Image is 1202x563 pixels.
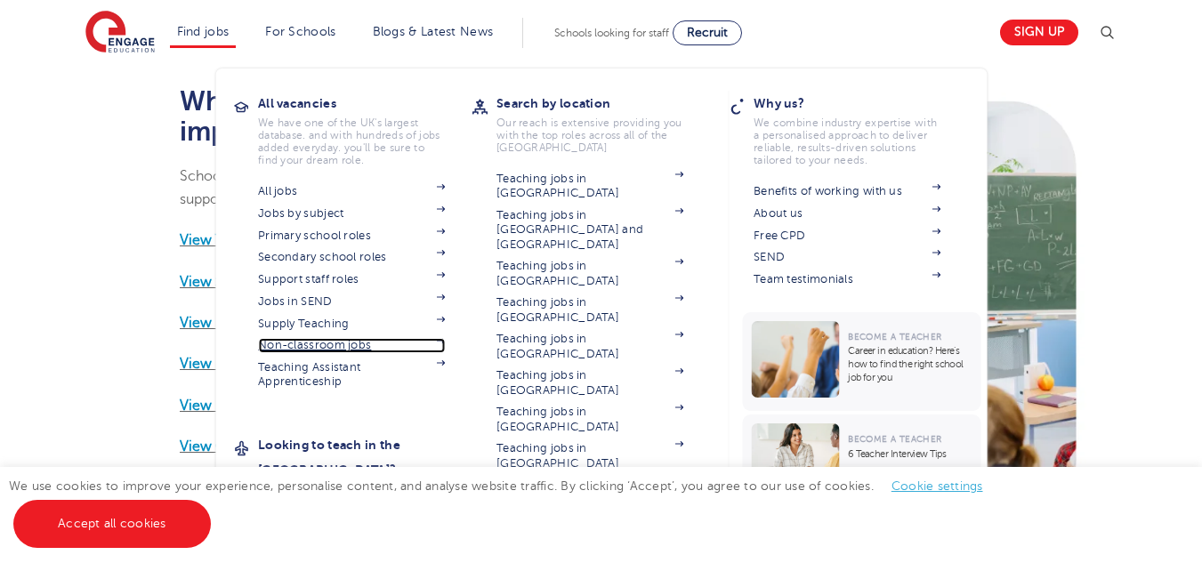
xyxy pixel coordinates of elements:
[9,479,1001,530] span: We use cookies to improve your experience, personalise content, and analyse website traffic. By c...
[754,184,940,198] a: Benefits of working with us
[496,172,683,201] a: Teaching jobs in [GEOGRAPHIC_DATA]
[754,91,967,116] h3: Why us?
[496,441,683,471] a: Teaching jobs in [GEOGRAPHIC_DATA]
[180,232,373,248] a: View Teaching Assistant jobs >
[258,272,445,286] a: Support staff roles
[496,91,710,154] a: Search by locationOur reach is extensive providing you with the top roles across all of the [GEOG...
[496,91,710,116] h3: Search by location
[754,229,940,243] a: Free CPD
[180,315,367,331] a: View Nursery Assistant jobs >
[742,312,985,411] a: Become a TeacherCareer in education? Here’s how to find the right school job for you
[848,332,941,342] span: Become a Teacher
[554,27,669,39] span: Schools looking for staff
[754,272,940,286] a: Team testimonials
[180,86,482,147] strong: Why support staff are so important
[177,25,230,38] a: Find jobs
[496,332,683,361] a: Teaching jobs in [GEOGRAPHIC_DATA]
[754,206,940,221] a: About us
[265,25,335,38] a: For Schools
[891,479,983,493] a: Cookie settings
[180,165,577,212] p: Schools simply couldn’t operate without their dedicated support teams. These roles include:
[258,229,445,243] a: Primary school roles
[496,117,683,154] p: Our reach is extensive providing you with the top roles across all of the [GEOGRAPHIC_DATA]
[496,208,683,252] a: Teaching jobs in [GEOGRAPHIC_DATA] and [GEOGRAPHIC_DATA]
[754,117,940,166] p: We combine industry expertise with a personalised approach to deliver reliable, results-driven so...
[687,26,728,39] span: Recruit
[258,117,445,166] p: We have one of the UK's largest database. and with hundreds of jobs added everyday. you'll be sur...
[496,295,683,325] a: Teaching jobs in [GEOGRAPHIC_DATA]
[180,274,359,290] a: View Support Worker jobs >
[258,294,445,309] a: Jobs in SEND
[258,338,445,352] a: Non-classroom jobs
[180,356,290,372] a: View HLTA jobs >
[258,206,445,221] a: Jobs by subject
[496,368,683,398] a: Teaching jobs in [GEOGRAPHIC_DATA]
[496,405,683,434] a: Teaching jobs in [GEOGRAPHIC_DATA]
[13,500,211,548] a: Accept all cookies
[1000,20,1078,45] a: Sign up
[258,317,445,331] a: Supply Teaching
[848,447,972,461] p: 6 Teacher Interview Tips
[754,250,940,264] a: SEND
[180,398,425,414] a: View Learning Support Assistant jobs >
[258,91,472,116] h3: All vacancies
[848,434,941,444] span: Become a Teacher
[258,432,472,482] h3: Looking to teach in the [GEOGRAPHIC_DATA]?
[848,344,972,384] p: Career in education? Here’s how to find the right school job for you
[85,11,155,55] img: Engage Education
[258,432,472,558] a: Looking to teach in the [GEOGRAPHIC_DATA]?We've supported teachers from all over the world to rel...
[258,360,445,390] a: Teaching Assistant Apprenticeship
[742,414,985,509] a: Become a Teacher6 Teacher Interview Tips
[258,184,445,198] a: All jobs
[373,25,494,38] a: Blogs & Latest News
[754,91,967,166] a: Why us?We combine industry expertise with a personalised approach to deliver reliable, results-dr...
[180,438,369,454] a: View Cover Supervisor jobs >
[496,259,683,288] a: Teaching jobs in [GEOGRAPHIC_DATA]
[258,91,472,166] a: All vacanciesWe have one of the UK's largest database. and with hundreds of jobs added everyday. ...
[673,20,742,45] a: Recruit
[258,250,445,264] a: Secondary school roles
